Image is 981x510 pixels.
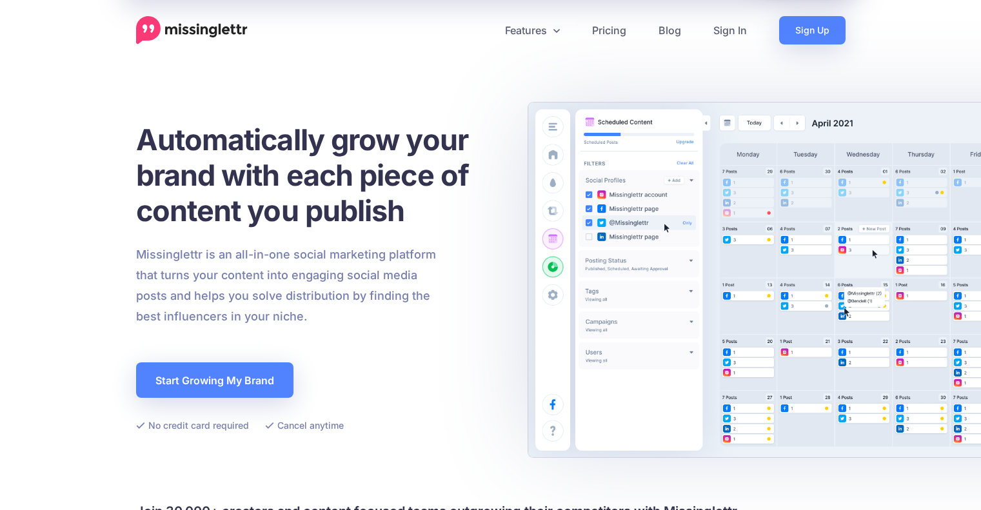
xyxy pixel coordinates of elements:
[576,16,642,44] a: Pricing
[136,16,248,44] a: Home
[136,362,293,398] a: Start Growing My Brand
[779,16,846,44] a: Sign Up
[136,417,249,433] li: No credit card required
[697,16,763,44] a: Sign In
[265,417,344,433] li: Cancel anytime
[136,122,500,228] h1: Automatically grow your brand with each piece of content you publish
[489,16,576,44] a: Features
[136,244,437,327] p: Missinglettr is an all-in-one social marketing platform that turns your content into engaging soc...
[642,16,697,44] a: Blog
